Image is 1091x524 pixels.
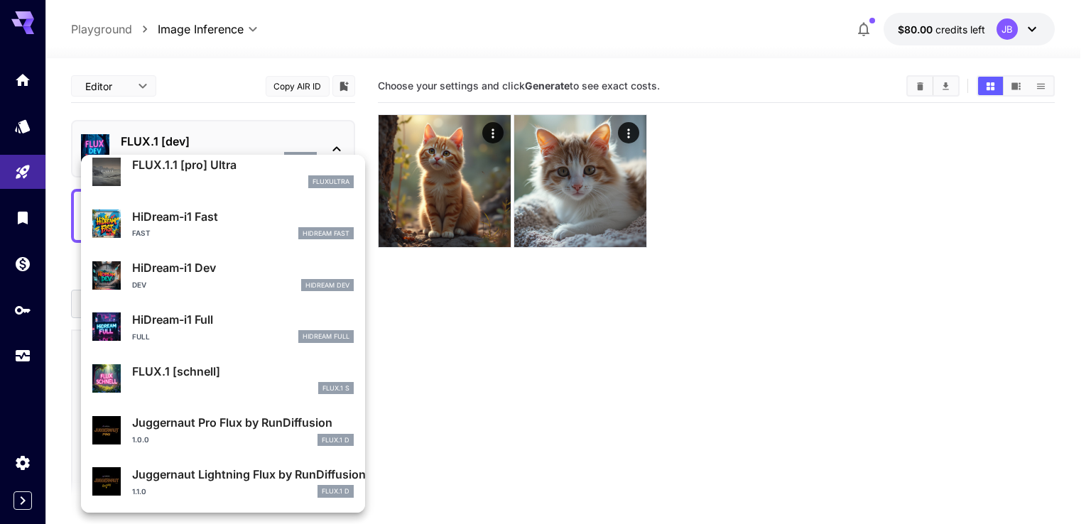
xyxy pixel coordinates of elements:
[132,228,151,239] p: Fast
[92,460,354,503] div: Juggernaut Lightning Flux by RunDiffusion1.1.0FLUX.1 D
[132,332,150,342] p: Full
[132,156,354,173] p: FLUX.1.1 [pro] Ultra
[132,414,354,431] p: Juggernaut Pro Flux by RunDiffusion
[92,151,354,194] div: FLUX.1.1 [pro] Ultrafluxultra
[132,259,354,276] p: HiDream-i1 Dev
[322,486,349,496] p: FLUX.1 D
[132,311,354,328] p: HiDream-i1 Full
[132,280,146,290] p: Dev
[303,332,349,342] p: HiDream Full
[132,486,146,497] p: 1.1.0
[92,305,354,349] div: HiDream-i1 FullFullHiDream Full
[132,466,354,483] p: Juggernaut Lightning Flux by RunDiffusion
[303,229,349,239] p: HiDream Fast
[92,202,354,246] div: HiDream-i1 FastFastHiDream Fast
[322,435,349,445] p: FLUX.1 D
[92,253,354,297] div: HiDream-i1 DevDevHiDream Dev
[132,363,354,380] p: FLUX.1 [schnell]
[305,280,349,290] p: HiDream Dev
[132,208,354,225] p: HiDream-i1 Fast
[92,357,354,400] div: FLUX.1 [schnell]FLUX.1 S
[92,408,354,452] div: Juggernaut Pro Flux by RunDiffusion1.0.0FLUX.1 D
[322,383,349,393] p: FLUX.1 S
[132,435,149,445] p: 1.0.0
[313,177,349,187] p: fluxultra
